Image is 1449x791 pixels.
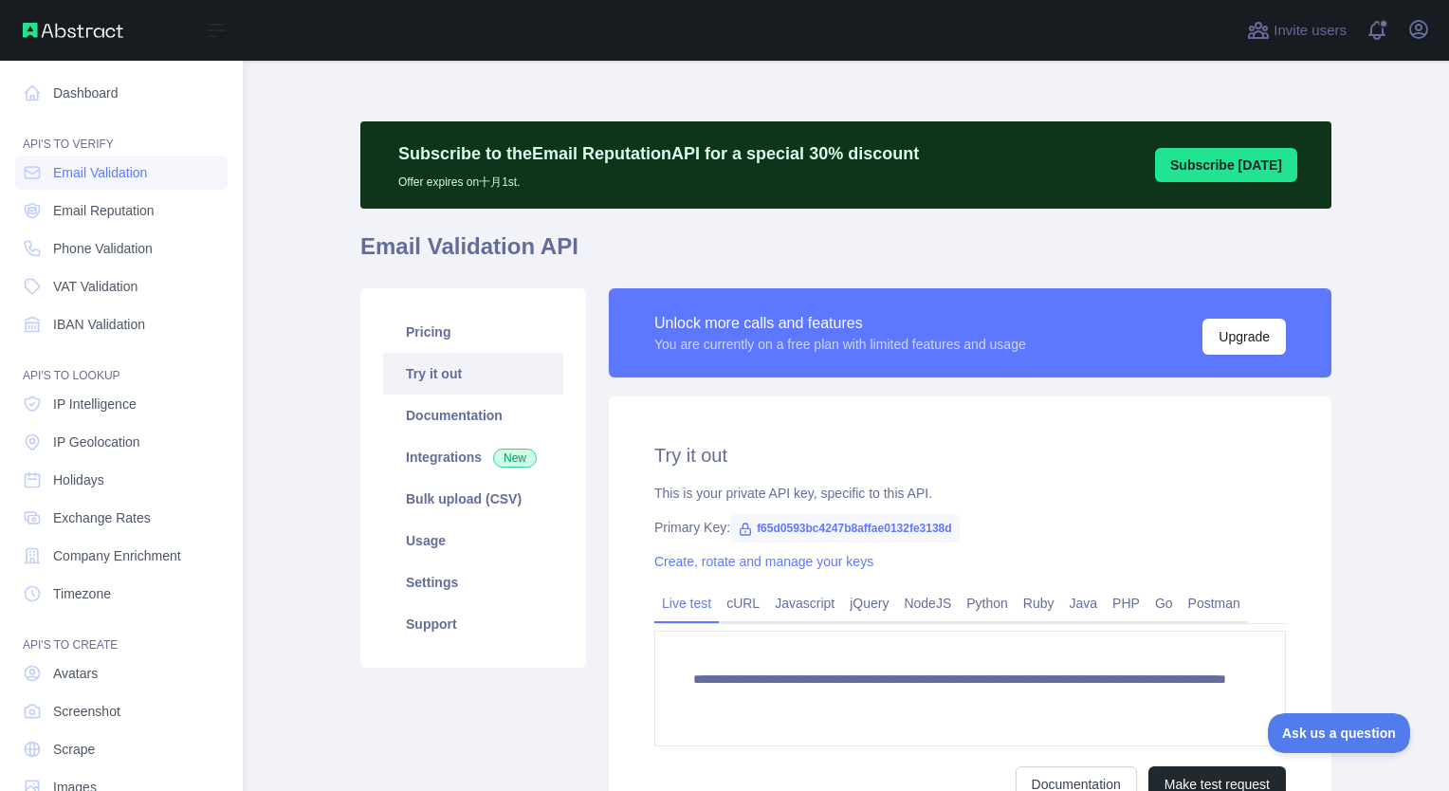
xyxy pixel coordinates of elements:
[15,615,228,653] div: API'S TO CREATE
[1155,148,1297,182] button: Subscribe [DATE]
[53,470,104,489] span: Holidays
[15,76,228,110] a: Dashboard
[398,167,919,190] p: Offer expires on 十月 1st.
[15,156,228,190] a: Email Validation
[654,554,873,569] a: Create, rotate and manage your keys
[53,395,137,414] span: IP Intelligence
[383,478,563,520] a: Bulk upload (CSV)
[53,277,138,296] span: VAT Validation
[896,588,959,618] a: NodeJS
[959,588,1016,618] a: Python
[15,345,228,383] div: API'S TO LOOKUP
[1147,588,1181,618] a: Go
[15,732,228,766] a: Scrape
[383,353,563,395] a: Try it out
[1268,713,1411,753] iframe: Toggle Customer Support
[654,312,1026,335] div: Unlock more calls and features
[767,588,842,618] a: Javascript
[493,449,537,468] span: New
[15,387,228,421] a: IP Intelligence
[383,395,563,436] a: Documentation
[53,740,95,759] span: Scrape
[15,656,228,690] a: Avatars
[360,231,1331,277] h1: Email Validation API
[1016,588,1062,618] a: Ruby
[53,508,151,527] span: Exchange Rates
[15,193,228,228] a: Email Reputation
[15,694,228,728] a: Screenshot
[15,425,228,459] a: IP Geolocation
[383,436,563,478] a: Integrations New
[53,315,145,334] span: IBAN Validation
[53,163,147,182] span: Email Validation
[730,514,959,543] span: f65d0593bc4247b8affae0132fe3138d
[15,539,228,573] a: Company Enrichment
[53,201,155,220] span: Email Reputation
[53,432,140,451] span: IP Geolocation
[383,520,563,561] a: Usage
[15,114,228,152] div: API'S TO VERIFY
[383,311,563,353] a: Pricing
[654,484,1286,503] div: This is your private API key, specific to this API.
[15,501,228,535] a: Exchange Rates
[1202,319,1286,355] button: Upgrade
[383,603,563,645] a: Support
[15,269,228,304] a: VAT Validation
[1181,588,1248,618] a: Postman
[1062,588,1106,618] a: Java
[23,23,123,38] img: Abstract API
[15,307,228,341] a: IBAN Validation
[53,546,181,565] span: Company Enrichment
[15,231,228,266] a: Phone Validation
[15,463,228,497] a: Holidays
[1243,15,1350,46] button: Invite users
[53,664,98,683] span: Avatars
[53,239,153,258] span: Phone Validation
[1105,588,1147,618] a: PHP
[719,588,767,618] a: cURL
[842,588,896,618] a: jQuery
[654,588,719,618] a: Live test
[15,577,228,611] a: Timezone
[654,442,1286,469] h2: Try it out
[53,702,120,721] span: Screenshot
[398,140,919,167] p: Subscribe to the Email Reputation API for a special 30 % discount
[53,584,111,603] span: Timezone
[383,561,563,603] a: Settings
[1274,20,1347,42] span: Invite users
[654,518,1286,537] div: Primary Key:
[654,335,1026,354] div: You are currently on a free plan with limited features and usage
